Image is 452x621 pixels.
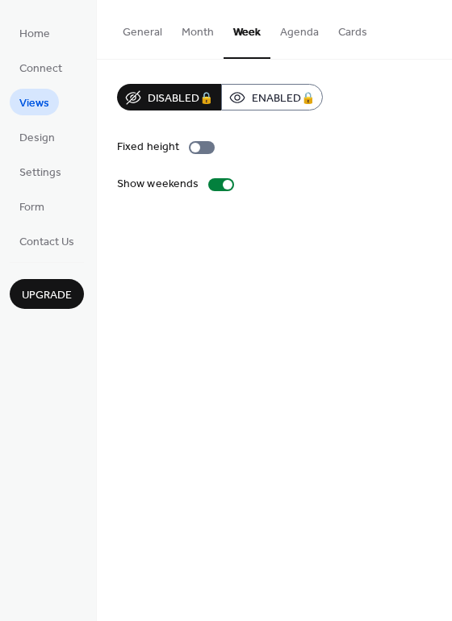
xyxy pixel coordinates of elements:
a: Form [10,193,54,219]
button: Upgrade [10,279,84,309]
span: Connect [19,60,62,77]
span: Form [19,199,44,216]
a: Connect [10,54,72,81]
span: Design [19,130,55,147]
span: Contact Us [19,234,74,251]
div: Show weekends [117,176,199,193]
a: Design [10,123,65,150]
span: Home [19,26,50,43]
a: Contact Us [10,227,84,254]
span: Settings [19,165,61,181]
a: Settings [10,158,71,185]
a: Home [10,19,60,46]
span: Upgrade [22,287,72,304]
div: Fixed height [117,139,179,156]
a: Views [10,89,59,115]
span: Views [19,95,49,112]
